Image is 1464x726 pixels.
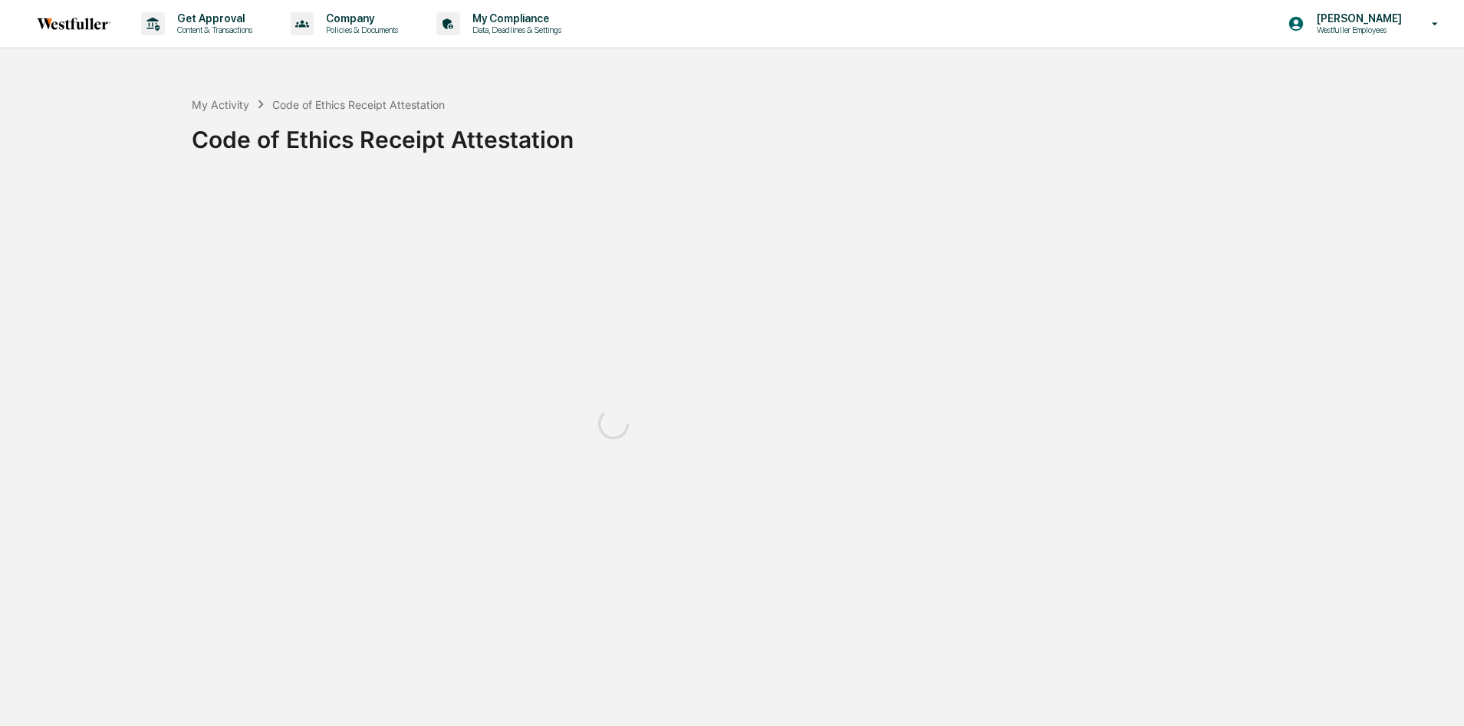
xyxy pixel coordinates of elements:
img: logo [37,18,110,30]
div: Code of Ethics Receipt Attestation [192,113,1456,153]
p: Get Approval [165,12,260,25]
p: Westfuller Employees [1304,25,1410,35]
p: Content & Transactions [165,25,260,35]
p: [PERSON_NAME] [1304,12,1410,25]
p: Data, Deadlines & Settings [460,25,569,35]
p: My Compliance [460,12,569,25]
div: Code of Ethics Receipt Attestation [272,98,445,111]
p: Policies & Documents [314,25,406,35]
p: Company [314,12,406,25]
div: My Activity [192,98,249,111]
